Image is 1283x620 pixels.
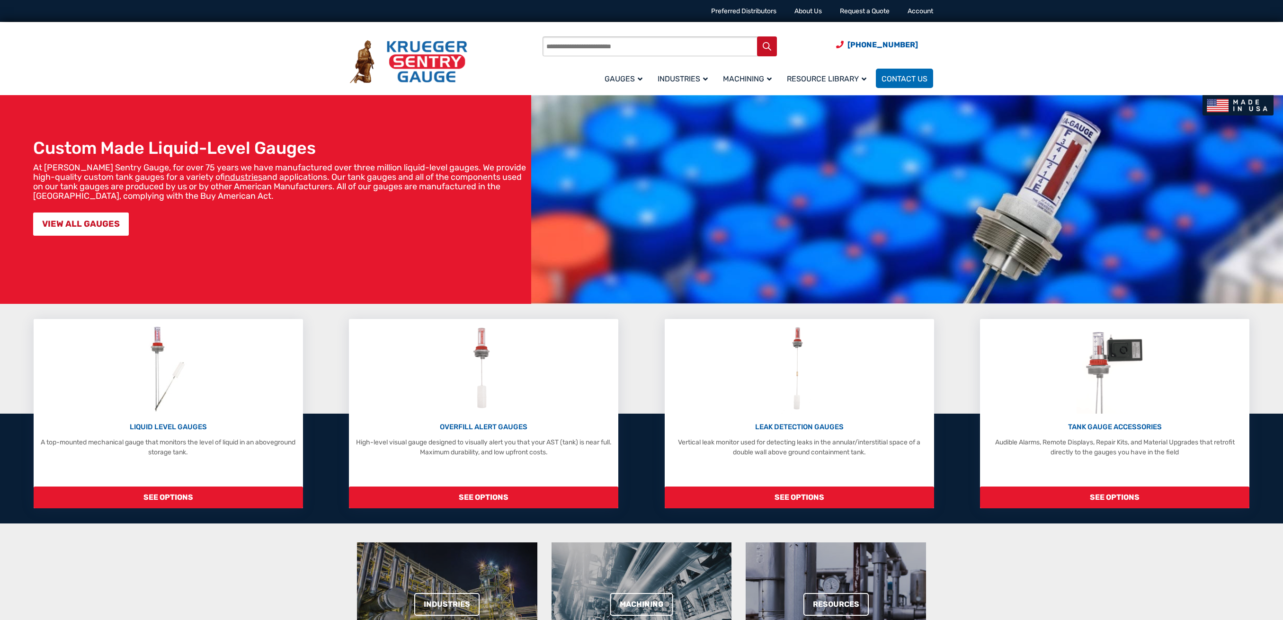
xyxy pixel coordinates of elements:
a: Liquid Level Gauges LIQUID LEVEL GAUGES A top-mounted mechanical gauge that monitors the level of... [34,319,303,508]
img: Krueger Sentry Gauge [350,40,467,84]
a: Tank Gauge Accessories TANK GAUGE ACCESSORIES Audible Alarms, Remote Displays, Repair Kits, and M... [980,319,1249,508]
a: Preferred Distributors [711,7,776,15]
p: High-level visual gauge designed to visually alert you that your AST (tank) is near full. Maximum... [354,437,614,457]
a: Account [908,7,933,15]
a: Machining [717,67,781,89]
span: Machining [723,74,772,83]
p: OVERFILL ALERT GAUGES [354,422,614,433]
a: Industries [652,67,717,89]
span: Gauges [605,74,642,83]
a: Request a Quote [840,7,890,15]
a: Leak Detection Gauges LEAK DETECTION GAUGES Vertical leak monitor used for detecting leaks in the... [665,319,934,508]
a: Overfill Alert Gauges OVERFILL ALERT GAUGES High-level visual gauge designed to visually alert yo... [349,319,618,508]
p: TANK GAUGE ACCESSORIES [985,422,1245,433]
a: industries [225,172,262,182]
p: At [PERSON_NAME] Sentry Gauge, for over 75 years we have manufactured over three million liquid-l... [33,163,526,201]
img: Tank Gauge Accessories [1077,324,1153,414]
img: Leak Detection Gauges [781,324,818,414]
p: Vertical leak monitor used for detecting leaks in the annular/interstitial space of a double wall... [669,437,929,457]
span: SEE OPTIONS [34,487,303,508]
img: Overfill Alert Gauges [463,324,505,414]
a: About Us [794,7,822,15]
img: Made In USA [1203,95,1274,115]
a: Industries [414,593,480,616]
p: LEAK DETECTION GAUGES [669,422,929,433]
h1: Custom Made Liquid-Level Gauges [33,138,526,158]
span: SEE OPTIONS [349,487,618,508]
a: Gauges [599,67,652,89]
a: Phone Number (920) 434-8860 [836,39,918,51]
p: LIQUID LEVEL GAUGES [38,422,298,433]
span: Resource Library [787,74,866,83]
img: bg_hero_bannerksentry [531,95,1283,304]
a: Machining [610,593,673,616]
p: Audible Alarms, Remote Displays, Repair Kits, and Material Upgrades that retrofit directly to the... [985,437,1245,457]
span: Industries [658,74,708,83]
span: [PHONE_NUMBER] [847,40,918,49]
p: A top-mounted mechanical gauge that monitors the level of liquid in an aboveground storage tank. [38,437,298,457]
span: SEE OPTIONS [665,487,934,508]
img: Liquid Level Gauges [143,324,193,414]
span: SEE OPTIONS [980,487,1249,508]
a: Resources [803,593,869,616]
a: Contact Us [876,69,933,88]
span: Contact Us [882,74,927,83]
a: VIEW ALL GAUGES [33,213,129,236]
a: Resource Library [781,67,876,89]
